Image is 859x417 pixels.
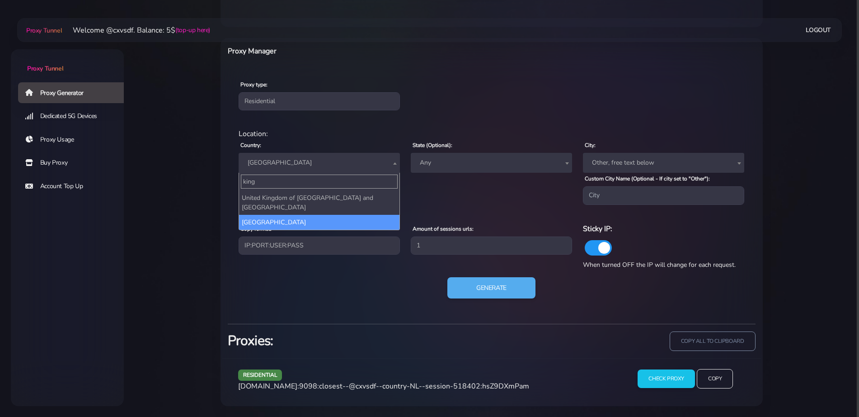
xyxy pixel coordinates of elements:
[18,129,131,150] a: Proxy Usage
[583,186,744,204] input: City
[585,175,710,183] label: Custom City Name (Optional - If city set to "Other"):
[18,176,131,197] a: Account Top Up
[697,369,733,389] input: Copy
[241,175,398,189] input: Search
[413,141,452,149] label: State (Optional):
[11,49,124,73] a: Proxy Tunnel
[18,106,131,127] a: Dedicated 5G Devices
[24,23,62,38] a: Proxy Tunnel
[26,26,62,35] span: Proxy Tunnel
[583,223,744,235] h6: Sticky IP:
[585,141,596,149] label: City:
[228,332,486,350] h3: Proxies:
[240,141,261,149] label: Country:
[62,25,210,36] li: Welcome @cxvsdf. Balance: 5$
[583,261,736,269] span: When turned OFF the IP will change for each request.
[411,153,572,173] span: Any
[244,156,394,169] span: Netherlands
[27,64,63,73] span: Proxy Tunnel
[806,22,831,38] a: Logout
[18,82,131,103] a: Proxy Generator
[583,153,744,173] span: Other, free text below
[239,153,400,173] span: Netherlands
[447,277,535,299] button: Generate
[638,370,695,388] input: Check Proxy
[239,190,399,215] li: United Kingdom of [GEOGRAPHIC_DATA] and [GEOGRAPHIC_DATA]
[238,370,282,381] span: residential
[238,381,529,391] span: [DOMAIN_NAME]:9098:closest--@cxvsdf--country-NL--session-518402:hsZ9DXmPam
[413,225,474,233] label: Amount of sessions urls:
[588,156,739,169] span: Other, free text below
[175,25,210,35] a: (top-up here)
[726,269,848,406] iframe: Webchat Widget
[240,81,268,89] label: Proxy type:
[416,156,567,169] span: Any
[670,332,756,351] input: copy all to clipboard
[228,45,531,57] h6: Proxy Manager
[239,215,399,230] li: [GEOGRAPHIC_DATA]
[18,152,131,173] a: Buy Proxy
[233,128,750,139] div: Location:
[233,212,750,223] div: Proxy Settings:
